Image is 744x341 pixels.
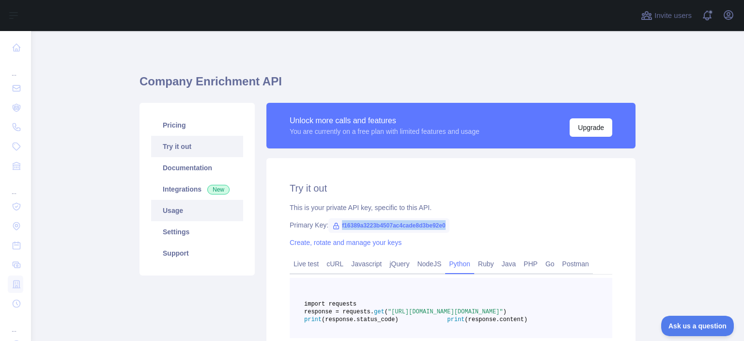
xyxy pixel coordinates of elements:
span: (response.status_code) [322,316,398,323]
span: f16389a3223b4507ac4cade8d3be92e0 [328,218,449,233]
h1: Company Enrichment API [139,74,635,97]
a: Settings [151,221,243,243]
span: Invite users [654,10,692,21]
span: print [447,316,465,323]
a: Support [151,243,243,264]
span: import requests [304,301,356,308]
span: response = requests. [304,309,374,315]
div: ... [8,177,23,196]
a: PHP [520,256,542,272]
a: Pricing [151,114,243,136]
span: get [374,309,385,315]
span: print [304,316,322,323]
button: Upgrade [570,118,612,137]
a: Go [542,256,558,272]
a: Try it out [151,136,243,157]
a: cURL [323,256,347,272]
div: This is your private API key, specific to this API. [290,203,612,212]
span: ( [385,309,388,315]
span: "[URL][DOMAIN_NAME][DOMAIN_NAME]" [388,309,503,315]
div: Unlock more calls and features [290,115,480,127]
a: Postman [558,256,593,272]
a: Javascript [347,256,386,272]
a: Integrations New [151,179,243,200]
a: Ruby [474,256,498,272]
button: Invite users [639,8,694,23]
a: Python [445,256,474,272]
div: ... [8,314,23,334]
div: Primary Key: [290,220,612,230]
a: Java [498,256,520,272]
span: (response.content) [465,316,527,323]
h2: Try it out [290,181,612,195]
a: Create, rotate and manage your keys [290,239,402,246]
a: Documentation [151,157,243,179]
a: NodeJS [413,256,445,272]
a: Live test [290,256,323,272]
a: jQuery [386,256,413,272]
div: You are currently on a free plan with limited features and usage [290,127,480,136]
iframe: Toggle Customer Support [661,316,734,336]
span: New [207,185,230,195]
span: ) [503,309,506,315]
div: ... [8,58,23,78]
a: Usage [151,200,243,221]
